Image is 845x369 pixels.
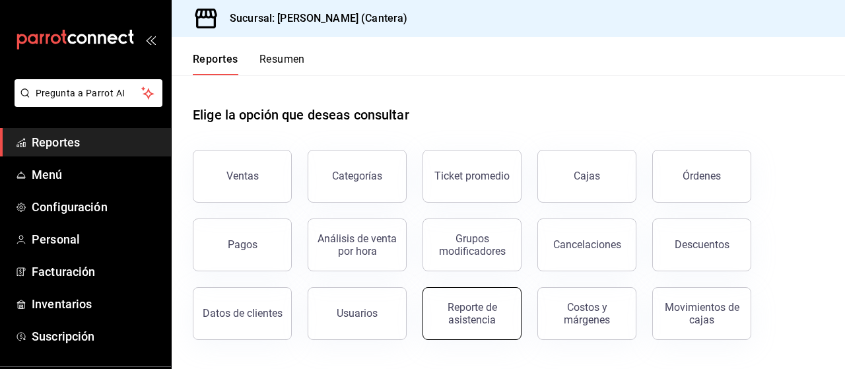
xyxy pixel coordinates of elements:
[553,238,621,251] div: Cancelaciones
[226,170,259,182] div: Ventas
[193,53,238,75] button: Reportes
[422,218,522,271] button: Grupos modificadores
[537,218,636,271] button: Cancelaciones
[652,150,751,203] button: Órdenes
[431,232,513,257] div: Grupos modificadores
[259,53,305,75] button: Resumen
[228,238,257,251] div: Pagos
[574,168,601,184] div: Cajas
[546,301,628,326] div: Costos y márgenes
[422,150,522,203] button: Ticket promedio
[652,287,751,340] button: Movimientos de cajas
[337,307,378,319] div: Usuarios
[193,53,305,75] div: navigation tabs
[683,170,721,182] div: Órdenes
[32,327,160,345] span: Suscripción
[32,230,160,248] span: Personal
[332,170,382,182] div: Categorías
[661,301,743,326] div: Movimientos de cajas
[537,287,636,340] button: Costos y márgenes
[193,218,292,271] button: Pagos
[308,218,407,271] button: Análisis de venta por hora
[537,150,636,203] a: Cajas
[431,301,513,326] div: Reporte de asistencia
[15,79,162,107] button: Pregunta a Parrot AI
[36,86,142,100] span: Pregunta a Parrot AI
[203,307,283,319] div: Datos de clientes
[422,287,522,340] button: Reporte de asistencia
[145,34,156,45] button: open_drawer_menu
[32,263,160,281] span: Facturación
[32,133,160,151] span: Reportes
[434,170,510,182] div: Ticket promedio
[308,287,407,340] button: Usuarios
[193,287,292,340] button: Datos de clientes
[652,218,751,271] button: Descuentos
[193,105,409,125] h1: Elige la opción que deseas consultar
[32,198,160,216] span: Configuración
[675,238,729,251] div: Descuentos
[9,96,162,110] a: Pregunta a Parrot AI
[316,232,398,257] div: Análisis de venta por hora
[193,150,292,203] button: Ventas
[219,11,407,26] h3: Sucursal: [PERSON_NAME] (Cantera)
[32,166,160,184] span: Menú
[308,150,407,203] button: Categorías
[32,295,160,313] span: Inventarios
